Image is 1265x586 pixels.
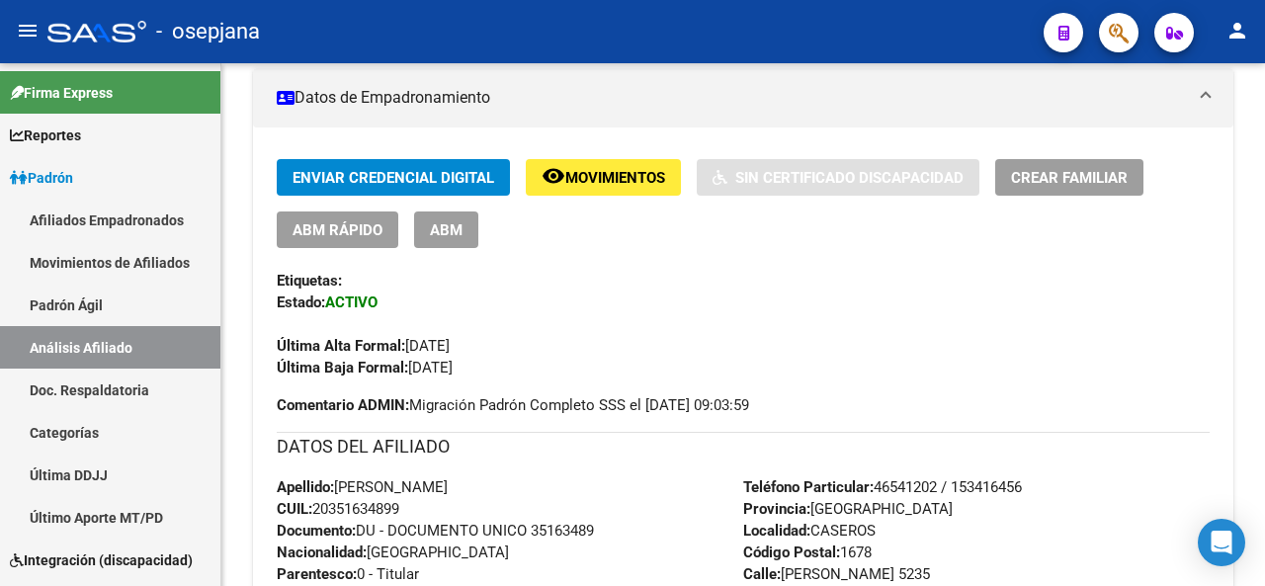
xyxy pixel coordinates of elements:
[277,211,398,248] button: ABM Rápido
[542,164,565,188] mat-icon: remove_red_eye
[277,359,408,377] strong: Última Baja Formal:
[1225,19,1249,42] mat-icon: person
[277,565,419,583] span: 0 - Titular
[743,565,930,583] span: [PERSON_NAME] 5235
[735,169,964,187] span: Sin Certificado Discapacidad
[277,478,334,496] strong: Apellido:
[277,159,510,196] button: Enviar Credencial Digital
[277,337,405,355] strong: Última Alta Formal:
[277,522,594,540] span: DU - DOCUMENTO UNICO 35163489
[277,396,409,414] strong: Comentario ADMIN:
[16,19,40,42] mat-icon: menu
[277,272,342,290] strong: Etiquetas:
[414,211,478,248] button: ABM
[156,10,260,53] span: - osepjana
[565,169,665,187] span: Movimientos
[526,159,681,196] button: Movimientos
[325,293,378,311] strong: ACTIVO
[743,500,810,518] strong: Provincia:
[1198,519,1245,566] div: Open Intercom Messenger
[277,433,1210,460] h3: DATOS DEL AFILIADO
[277,500,399,518] span: 20351634899
[1011,169,1128,187] span: Crear Familiar
[743,544,872,561] span: 1678
[743,565,781,583] strong: Calle:
[743,478,1022,496] span: 46541202 / 153416456
[743,522,810,540] strong: Localidad:
[277,87,1186,109] mat-panel-title: Datos de Empadronamiento
[277,522,356,540] strong: Documento:
[10,125,81,146] span: Reportes
[253,68,1233,127] mat-expansion-panel-header: Datos de Empadronamiento
[697,159,979,196] button: Sin Certificado Discapacidad
[277,544,509,561] span: [GEOGRAPHIC_DATA]
[277,565,357,583] strong: Parentesco:
[277,359,453,377] span: [DATE]
[10,167,73,189] span: Padrón
[743,478,874,496] strong: Teléfono Particular:
[743,544,840,561] strong: Código Postal:
[10,549,193,571] span: Integración (discapacidad)
[277,500,312,518] strong: CUIL:
[743,500,953,518] span: [GEOGRAPHIC_DATA]
[277,544,367,561] strong: Nacionalidad:
[10,82,113,104] span: Firma Express
[293,221,382,239] span: ABM Rápido
[995,159,1143,196] button: Crear Familiar
[277,337,450,355] span: [DATE]
[277,293,325,311] strong: Estado:
[293,169,494,187] span: Enviar Credencial Digital
[277,478,448,496] span: [PERSON_NAME]
[743,522,876,540] span: CASEROS
[277,394,749,416] span: Migración Padrón Completo SSS el [DATE] 09:03:59
[430,221,463,239] span: ABM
